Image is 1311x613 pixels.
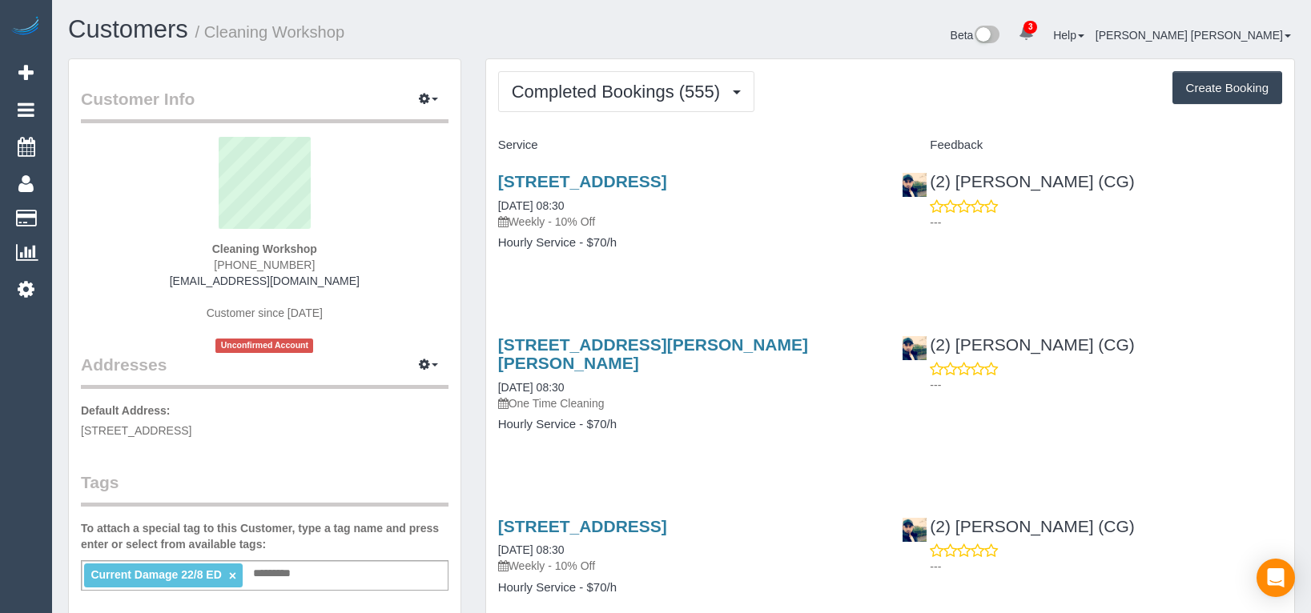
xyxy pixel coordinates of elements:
[10,16,42,38] img: Automaid Logo
[229,569,236,583] a: ×
[215,339,313,352] span: Unconfirmed Account
[498,138,879,152] h4: Service
[902,138,1282,152] h4: Feedback
[195,23,345,41] small: / Cleaning Workshop
[498,395,879,411] p: One Time Cleaning
[81,87,448,123] legend: Customer Info
[973,26,999,46] img: New interface
[498,558,879,574] p: Weekly - 10% Off
[81,424,191,437] span: [STREET_ADDRESS]
[1023,21,1037,34] span: 3
[81,471,448,507] legend: Tags
[214,258,315,271] span: [PHONE_NUMBER]
[903,336,927,360] img: (2) Syed Razvi (CG)
[902,172,1135,190] a: (2) [PERSON_NAME] (CG)
[170,274,360,287] a: [EMAIL_ADDRESS][DOMAIN_NAME]
[930,559,1282,575] p: ---
[81,403,171,419] label: Default Address:
[1172,71,1282,105] button: Create Booking
[498,214,879,230] p: Weekly - 10% Off
[512,82,728,102] span: Completed Bookings (555)
[498,71,755,112] button: Completed Bookings (555)
[498,517,667,535] a: [STREET_ADDRESS]
[498,543,565,556] a: [DATE] 08:30
[212,242,317,255] strong: Cleaning Workshop
[1257,559,1295,597] div: Open Intercom Messenger
[498,581,879,595] h4: Hourly Service - $70/h
[903,173,927,197] img: (2) Syed Razvi (CG)
[902,335,1135,354] a: (2) [PERSON_NAME] (CG)
[207,306,323,319] span: Customer since [DATE]
[81,520,448,552] label: To attach a special tag to this Customer, type a tag name and press enter or select from availabl...
[498,418,879,431] h4: Hourly Service - $70/h
[498,335,808,372] a: [STREET_ADDRESS][PERSON_NAME][PERSON_NAME]
[902,517,1135,535] a: (2) [PERSON_NAME] (CG)
[1096,29,1291,42] a: [PERSON_NAME] [PERSON_NAME]
[498,199,565,212] a: [DATE] 08:30
[903,518,927,542] img: (2) Syed Razvi (CG)
[1011,16,1042,51] a: 3
[498,236,879,250] h4: Hourly Service - $70/h
[90,568,221,581] span: Current Damage 22/8 ED
[68,15,188,43] a: Customers
[930,377,1282,393] p: ---
[951,29,1000,42] a: Beta
[930,214,1282,230] p: ---
[1053,29,1084,42] a: Help
[498,381,565,394] a: [DATE] 08:30
[498,172,667,190] a: [STREET_ADDRESS]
